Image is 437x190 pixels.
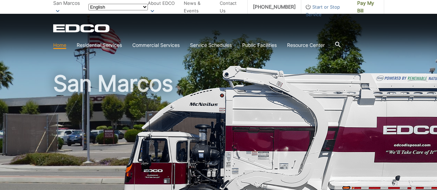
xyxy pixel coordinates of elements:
a: Residential Services [77,41,122,49]
a: Home [53,41,66,49]
a: Public Facilities [242,41,277,49]
a: EDCD logo. Return to the homepage. [53,24,111,32]
select: Select a language [88,4,148,10]
a: Service Schedules [190,41,232,49]
a: Resource Center [287,41,325,49]
a: Commercial Services [132,41,180,49]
